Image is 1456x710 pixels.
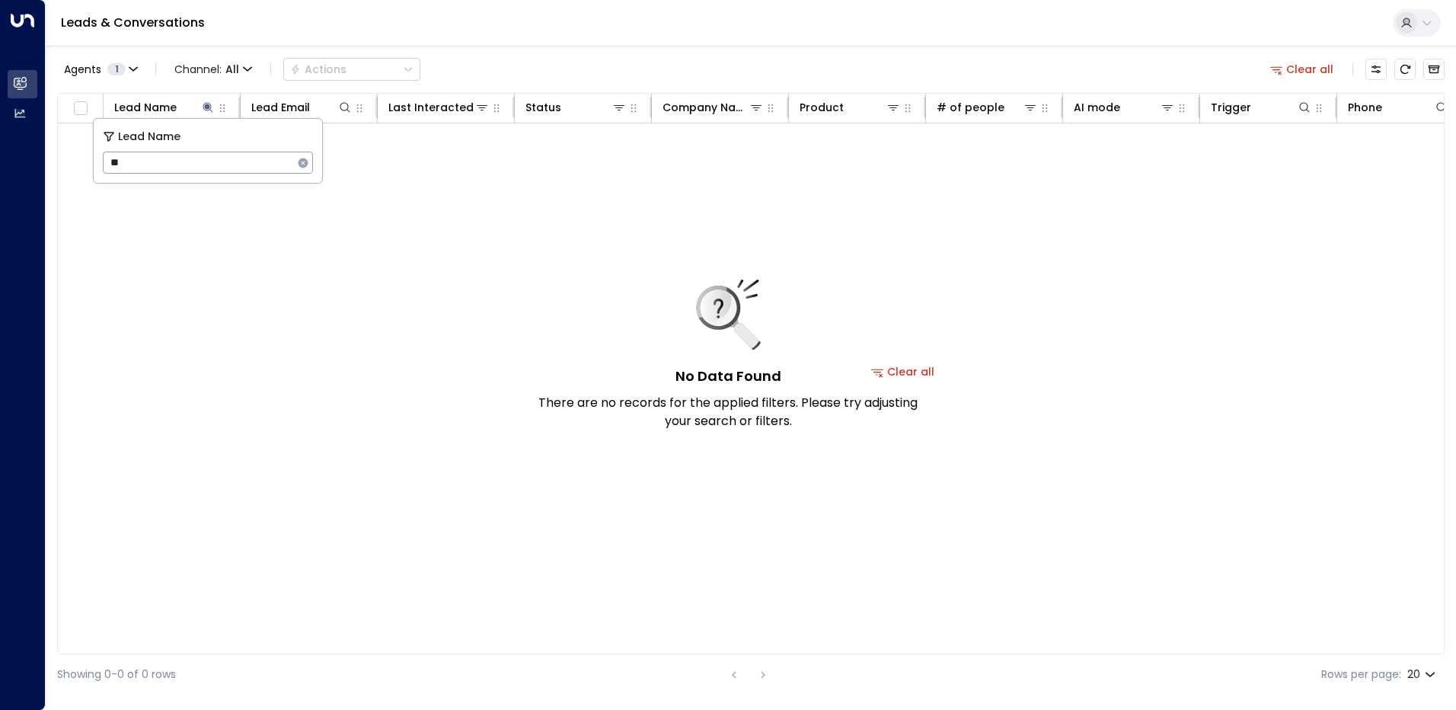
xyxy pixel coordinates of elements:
div: # of people [937,98,1038,117]
span: Agents [64,64,101,75]
span: All [225,63,239,75]
div: Company Name [663,98,749,117]
button: Archived Leads [1423,59,1445,80]
label: Rows per page: [1321,667,1401,683]
span: Channel: [168,59,258,80]
div: Button group with a nested menu [283,58,420,81]
div: Status [525,98,627,117]
div: AI mode [1074,98,1175,117]
div: Lead Email [251,98,310,117]
button: Channel:All [168,59,258,80]
div: # of people [937,98,1004,117]
div: Lead Email [251,98,353,117]
button: Agents1 [57,59,143,80]
span: 1 [107,63,126,75]
button: Actions [283,58,420,81]
h5: No Data Found [675,366,781,386]
div: Status [525,98,561,117]
button: Clear all [1264,59,1340,80]
div: Lead Name [114,98,177,117]
div: Phone [1348,98,1382,117]
p: There are no records for the applied filters. Please try adjusting your search or filters. [538,394,918,430]
div: Actions [290,62,346,76]
div: 20 [1407,664,1438,686]
div: Lead Name [114,98,216,117]
span: Refresh [1394,59,1416,80]
div: Trigger [1211,98,1312,117]
nav: pagination navigation [724,665,773,684]
div: Product [800,98,844,117]
div: AI mode [1074,98,1120,117]
button: Customize [1365,59,1387,80]
div: Last Interacted [388,98,490,117]
div: Trigger [1211,98,1251,117]
div: Phone [1348,98,1449,117]
div: Showing 0-0 of 0 rows [57,667,176,683]
div: Company Name [663,98,764,117]
a: Leads & Conversations [61,14,205,31]
div: Product [800,98,901,117]
span: Lead Name [118,128,180,146]
div: Last Interacted [388,98,474,117]
span: Toggle select all [71,99,90,118]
